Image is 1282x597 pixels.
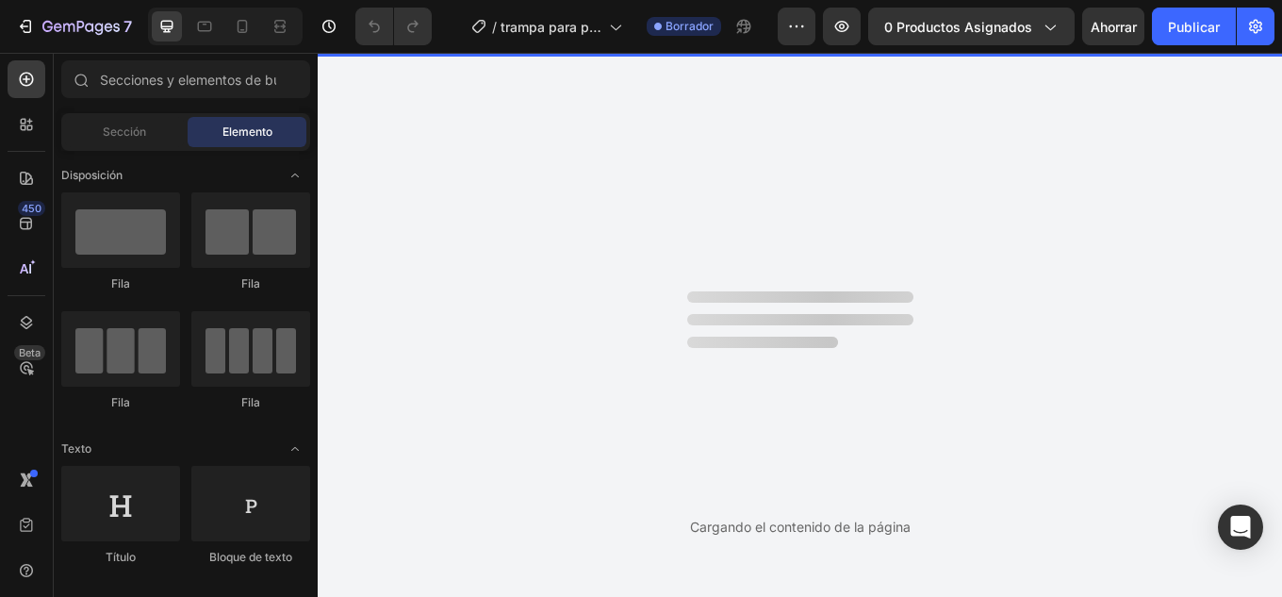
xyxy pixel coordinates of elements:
[666,19,714,33] font: Borrador
[280,434,310,464] span: Abrir palanca
[280,160,310,191] span: Abrir palanca
[1168,19,1220,35] font: Publicar
[868,8,1075,45] button: 0 productos asignados
[61,441,91,456] font: Texto
[690,519,911,535] font: Cargando el contenido de la página
[501,19,601,55] font: trampa para peces
[111,276,130,290] font: Fila
[884,19,1032,35] font: 0 productos asignados
[241,276,260,290] font: Fila
[61,168,123,182] font: Disposición
[19,346,41,359] font: Beta
[106,550,136,564] font: Título
[111,395,130,409] font: Fila
[103,124,146,139] font: Sección
[355,8,432,45] div: Deshacer/Rehacer
[209,550,292,564] font: Bloque de texto
[241,395,260,409] font: Fila
[1082,8,1144,45] button: Ahorrar
[22,202,41,215] font: 450
[8,8,140,45] button: 7
[61,60,310,98] input: Secciones y elementos de búsqueda
[123,17,132,36] font: 7
[1152,8,1236,45] button: Publicar
[492,19,497,35] font: /
[222,124,272,139] font: Elemento
[1091,19,1137,35] font: Ahorrar
[1218,505,1263,550] div: Open Intercom Messenger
